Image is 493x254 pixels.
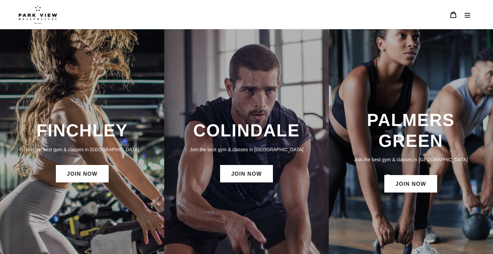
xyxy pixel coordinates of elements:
[56,165,109,182] a: JOIN NOW: Finchley Membership
[220,165,273,182] a: JOIN NOW: Colindale Membership
[336,156,486,163] p: Join the best gym & classes in [GEOGRAPHIC_DATA]
[171,120,322,141] h3: COLINDALE
[19,5,57,24] img: Park view health clubs is a gym near you.
[171,146,322,153] p: Join the best gym & classes in [GEOGRAPHIC_DATA]
[7,120,157,141] h3: FINCHLEY
[336,110,486,151] h3: PALMERS GREEN
[7,146,157,153] p: Join the best gym & classes in [GEOGRAPHIC_DATA]
[384,175,437,193] a: JOIN NOW: Palmers Green Membership
[460,7,474,22] button: Menu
